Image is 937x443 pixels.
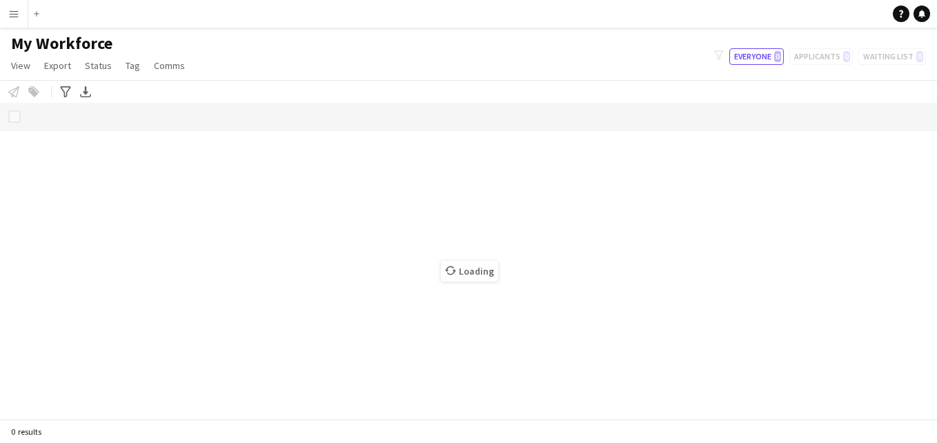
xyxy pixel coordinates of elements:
[57,83,74,100] app-action-btn: Advanced filters
[126,59,140,72] span: Tag
[44,59,71,72] span: Export
[441,261,498,282] span: Loading
[85,59,112,72] span: Status
[77,83,94,100] app-action-btn: Export XLSX
[6,57,36,75] a: View
[154,59,185,72] span: Comms
[39,57,77,75] a: Export
[11,59,30,72] span: View
[120,57,146,75] a: Tag
[11,33,112,54] span: My Workforce
[774,51,781,62] span: 0
[729,48,784,65] button: Everyone0
[148,57,190,75] a: Comms
[79,57,117,75] a: Status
